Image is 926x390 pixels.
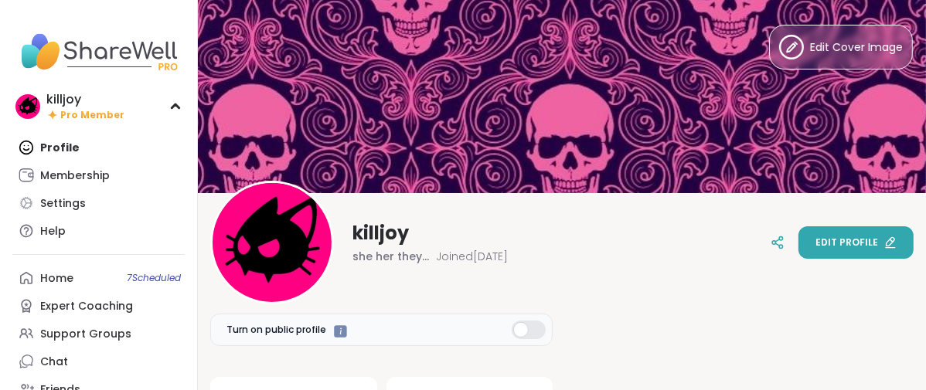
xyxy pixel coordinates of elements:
a: Support Groups [12,320,185,348]
div: Support Groups [40,327,131,342]
a: Settings [12,189,185,217]
img: killjoy [213,183,332,302]
span: Joined [DATE] [436,249,508,264]
img: ShareWell Nav Logo [12,25,185,79]
div: Home [40,271,73,287]
iframe: Spotlight [334,325,347,338]
a: Chat [12,348,185,375]
span: she her they them [352,249,430,264]
a: Home7Scheduled [12,264,185,292]
span: Pro Member [60,109,124,122]
div: Settings [40,196,86,212]
span: Edit Cover Image [810,39,903,56]
div: Expert Coaching [40,299,133,314]
div: killjoy [46,91,124,108]
span: killjoy [352,221,409,246]
button: Edit Cover Image [769,25,913,70]
a: Expert Coaching [12,292,185,320]
img: killjoy [15,94,40,119]
a: Membership [12,161,185,189]
span: Turn on public profile [226,323,326,337]
div: Help [40,224,66,239]
div: Chat [40,354,68,370]
span: Edit profile [815,236,878,249]
a: Help [12,217,185,245]
button: Edit profile [798,226,914,259]
div: Membership [40,168,110,184]
span: 7 Scheduled [127,272,181,284]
